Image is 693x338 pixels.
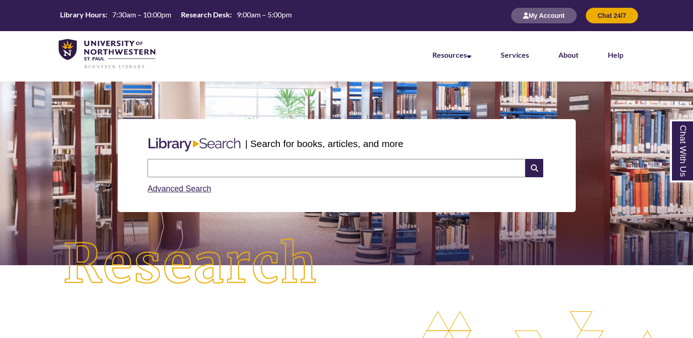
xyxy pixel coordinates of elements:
[245,136,403,151] p: | Search for books, articles, and more
[511,11,577,19] a: My Account
[56,10,295,21] table: Hours Today
[237,10,292,19] span: 9:00am – 5:00pm
[432,50,471,59] a: Resources
[525,159,543,177] i: Search
[147,184,211,193] a: Advanced Search
[112,10,171,19] span: 7:30am – 10:00pm
[177,10,233,20] th: Research Desk:
[558,50,578,59] a: About
[59,39,155,70] img: UNWSP Library Logo
[511,8,577,23] button: My Account
[56,10,295,22] a: Hours Today
[501,50,529,59] a: Services
[56,10,109,20] th: Library Hours:
[586,8,638,23] button: Chat 24/7
[586,11,638,19] a: Chat 24/7
[144,134,245,155] img: Libary Search
[608,50,623,59] a: Help
[35,210,347,319] img: Research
